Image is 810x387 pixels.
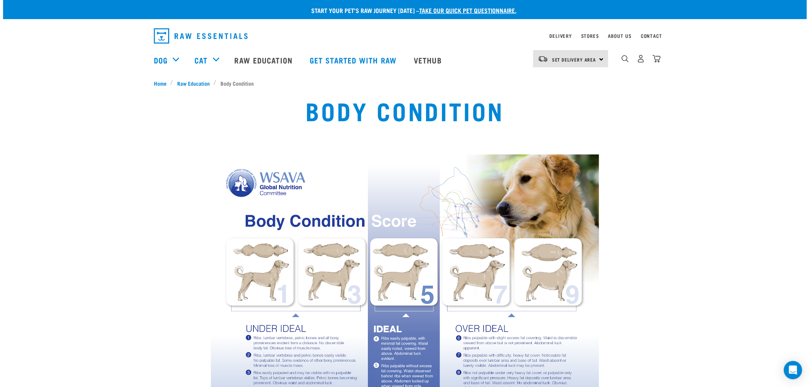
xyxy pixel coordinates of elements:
[305,96,504,124] h1: Body Condition
[154,79,656,87] nav: breadcrumbs
[581,34,599,37] a: Stores
[177,79,210,87] span: Raw Education
[173,79,214,87] a: Raw Education
[302,45,406,75] a: Get started with Raw
[641,34,662,37] a: Contact
[154,28,248,44] img: Raw Essentials Logo
[637,55,645,63] img: user.png
[154,79,167,87] span: Home
[227,45,302,75] a: Raw Education
[154,54,168,66] a: Dog
[406,45,451,75] a: Vethub
[538,55,548,62] img: van-moving.png
[622,55,629,62] img: home-icon-1@2x.png
[3,45,807,75] nav: dropdown navigation
[148,25,662,47] nav: dropdown navigation
[608,34,632,37] a: About Us
[419,8,516,12] a: take our quick pet questionnaire.
[194,54,207,66] a: Cat
[154,79,171,87] a: Home
[784,361,802,379] div: Open Intercom Messenger
[552,58,596,61] span: Set Delivery Area
[653,55,661,63] img: home-icon@2x.png
[550,34,572,37] a: Delivery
